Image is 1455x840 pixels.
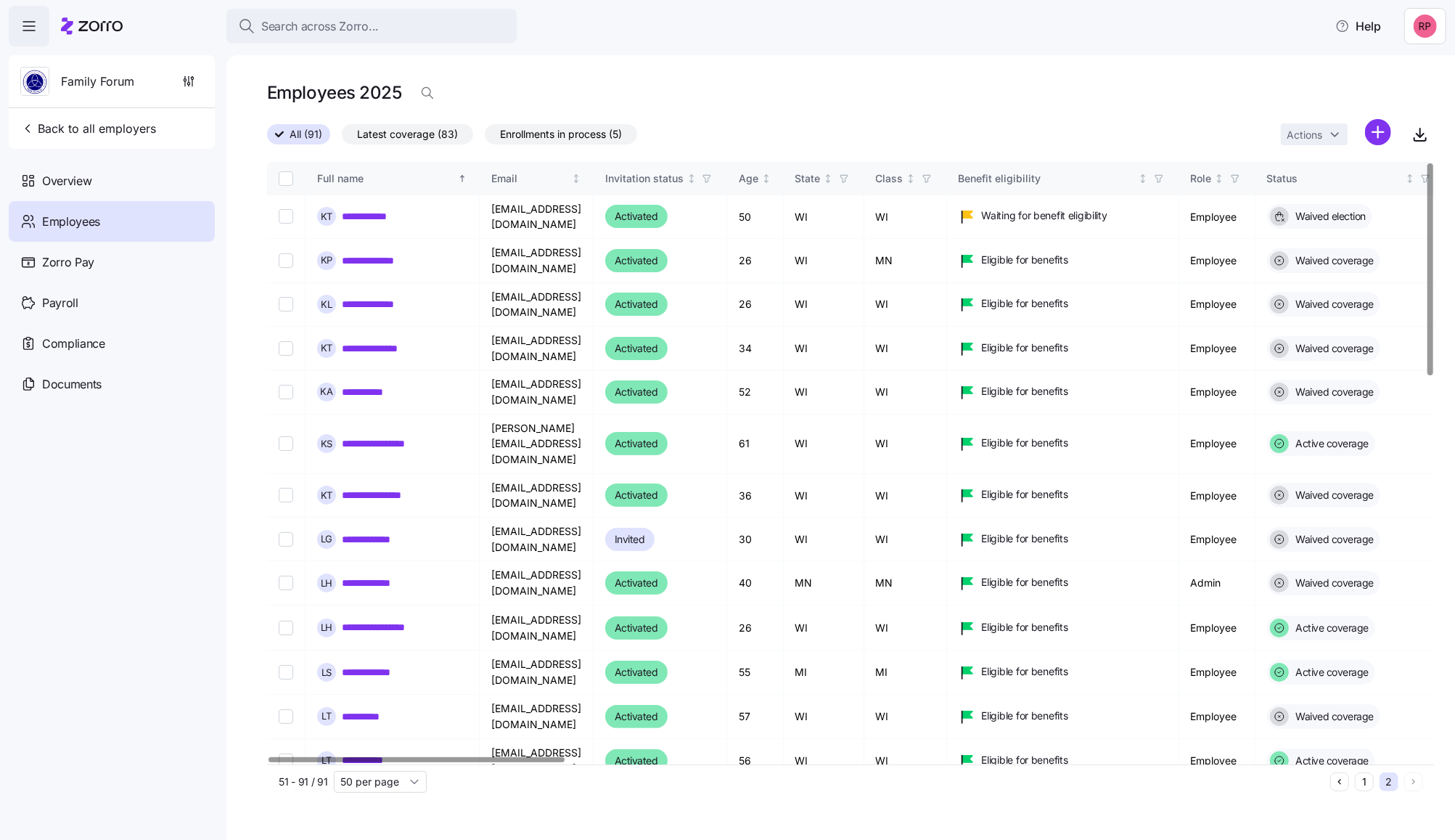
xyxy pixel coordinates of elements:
[615,383,658,401] span: Activated
[784,195,864,239] td: WI
[982,575,1068,590] span: Eligible for benefits
[321,212,333,221] span: K T
[1179,695,1255,738] td: Employee
[1330,772,1349,791] button: Previous page
[864,415,947,474] td: WI
[727,415,784,474] td: 61
[42,335,105,353] span: Compliance
[279,436,293,451] input: Select record 6
[1404,772,1423,791] button: Next page
[1214,174,1224,184] div: Not sorted
[727,695,784,738] td: 57
[321,668,332,677] span: L S
[279,209,293,224] input: Select record 1
[321,491,333,500] span: K T
[615,486,658,504] span: Activated
[982,620,1068,635] span: Eligible for benefits
[480,605,594,651] td: [EMAIL_ADDRESS][DOMAIN_NAME]
[982,341,1068,355] span: Eligible for benefits
[727,195,784,239] td: 50
[823,174,833,184] div: Not sorted
[784,474,864,518] td: WI
[982,208,1107,223] span: Waiting for benefit eligibility
[615,619,658,637] span: Activated
[9,160,215,201] a: Overview
[1179,239,1255,282] td: Employee
[864,195,947,239] td: WI
[784,162,864,195] th: StateNot sorted
[226,9,517,44] button: Search across Zorro...
[784,239,864,282] td: WI
[982,753,1068,767] span: Eligible for benefits
[615,752,658,770] span: Activated
[457,174,467,184] div: Sorted ascending
[480,370,594,414] td: [EMAIL_ADDRESS][DOMAIN_NAME]
[279,253,293,268] input: Select record 2
[480,561,594,605] td: [EMAIL_ADDRESS][DOMAIN_NAME]
[321,439,333,449] span: K S
[947,162,1179,195] th: Benefit eligibilityNot sorted
[279,171,293,186] input: Select all records
[357,125,458,144] span: Latest coverage (83)
[1365,119,1391,145] svg: add icon
[982,531,1068,546] span: Eligible for benefits
[1179,283,1255,327] td: Employee
[1179,370,1255,414] td: Employee
[1405,174,1415,184] div: Not sorted
[61,73,134,91] span: Family Forum
[727,370,784,414] td: 52
[279,297,293,311] input: Select record 3
[279,709,293,724] input: Select record 12
[290,125,322,144] span: All (91)
[21,68,49,97] img: Employer logo
[42,375,102,394] span: Documents
[615,664,658,681] span: Activated
[9,323,215,364] a: Compliance
[20,120,156,137] span: Back to all employers
[321,623,333,632] span: L H
[1292,532,1374,547] span: Waived coverage
[615,208,658,225] span: Activated
[321,534,333,544] span: L G
[982,384,1068,399] span: Eligible for benefits
[864,370,947,414] td: WI
[1267,171,1403,187] div: Status
[1179,162,1255,195] th: RoleNot sorted
[1287,130,1322,140] span: Actions
[615,295,658,313] span: Activated
[42,253,94,272] span: Zorro Pay
[321,711,332,721] span: L T
[615,340,658,357] span: Activated
[1292,341,1374,356] span: Waived coverage
[982,296,1068,311] span: Eligible for benefits
[784,561,864,605] td: MN
[1179,327,1255,370] td: Employee
[727,651,784,695] td: 55
[982,709,1068,723] span: Eligible for benefits
[1179,474,1255,518] td: Employee
[1292,754,1369,768] span: Active coverage
[727,474,784,518] td: 36
[480,283,594,327] td: [EMAIL_ADDRESS][DOMAIN_NAME]
[615,252,658,269] span: Activated
[982,253,1068,267] span: Eligible for benefits
[784,739,864,783] td: WI
[9,364,215,404] a: Documents
[480,695,594,738] td: [EMAIL_ADDRESS][DOMAIN_NAME]
[686,174,697,184] div: Not sorted
[571,174,581,184] div: Not sorted
[605,171,684,187] div: Invitation status
[784,518,864,561] td: WI
[279,621,293,635] input: Select record 10
[982,664,1068,679] span: Eligible for benefits
[615,531,645,548] span: Invited
[876,171,903,187] div: Class
[480,239,594,282] td: [EMAIL_ADDRESS][DOMAIN_NAME]
[491,171,569,187] div: Email
[321,300,332,309] span: K L
[1179,195,1255,239] td: Employee
[1255,162,1446,195] th: StatusNot sorted
[1179,651,1255,695] td: Employee
[739,171,758,187] div: Age
[42,213,100,231] span: Employees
